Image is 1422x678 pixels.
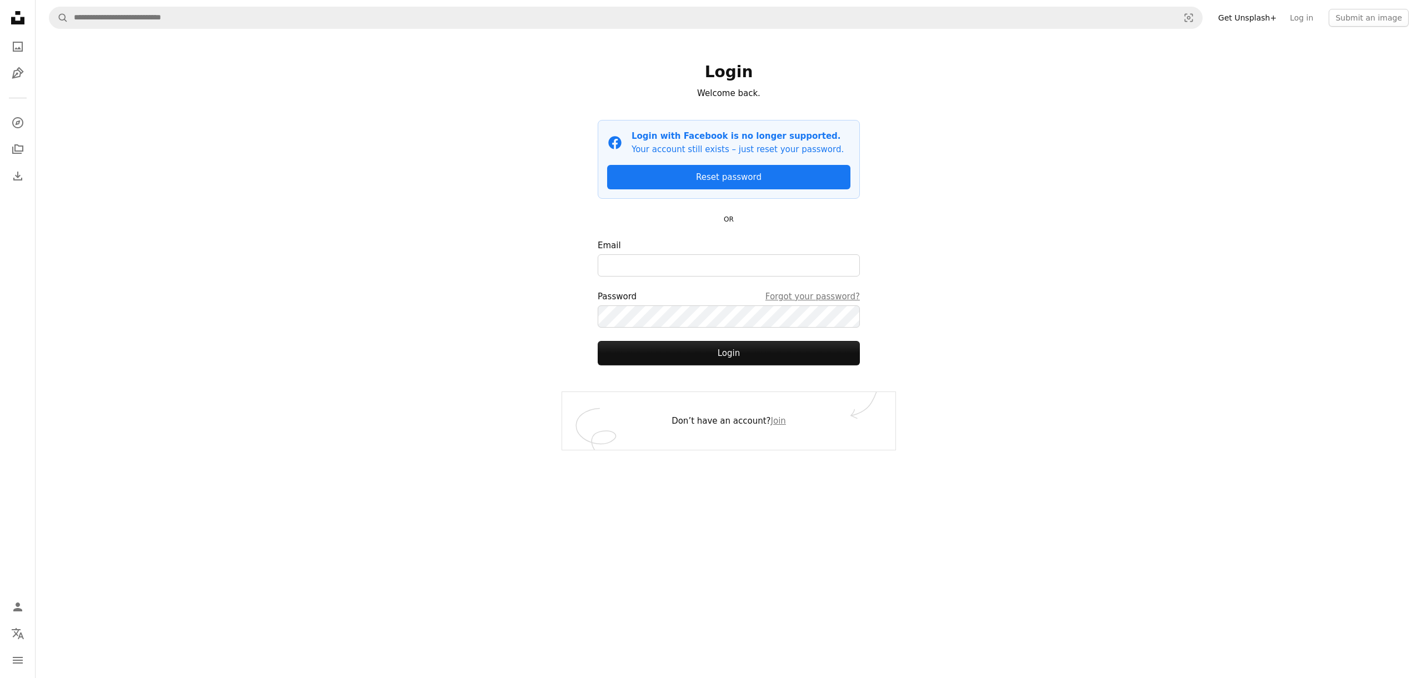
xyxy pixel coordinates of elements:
div: Don’t have an account? [562,392,895,450]
a: Get Unsplash+ [1211,9,1283,27]
form: Find visuals sitewide [49,7,1203,29]
a: Forgot your password? [765,290,860,303]
small: OR [724,215,734,223]
a: Collections [7,138,29,160]
input: Email [598,254,860,277]
button: Search Unsplash [49,7,68,28]
button: Visual search [1175,7,1202,28]
a: Reset password [607,165,850,189]
button: Menu [7,649,29,671]
div: Password [598,290,860,303]
button: Language [7,622,29,645]
a: Log in / Sign up [7,596,29,618]
a: Photos [7,36,29,58]
button: Login [598,341,860,365]
a: Log in [1283,9,1320,27]
button: Submit an image [1329,9,1409,27]
a: Illustrations [7,62,29,84]
h1: Login [598,62,860,82]
input: PasswordForgot your password? [598,305,860,328]
p: Welcome back. [598,87,860,100]
a: Join [771,416,786,426]
a: Download History [7,165,29,187]
p: Your account still exists – just reset your password. [632,143,844,156]
a: Explore [7,112,29,134]
label: Email [598,239,860,277]
p: Login with Facebook is no longer supported. [632,129,844,143]
a: Home — Unsplash [7,7,29,31]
